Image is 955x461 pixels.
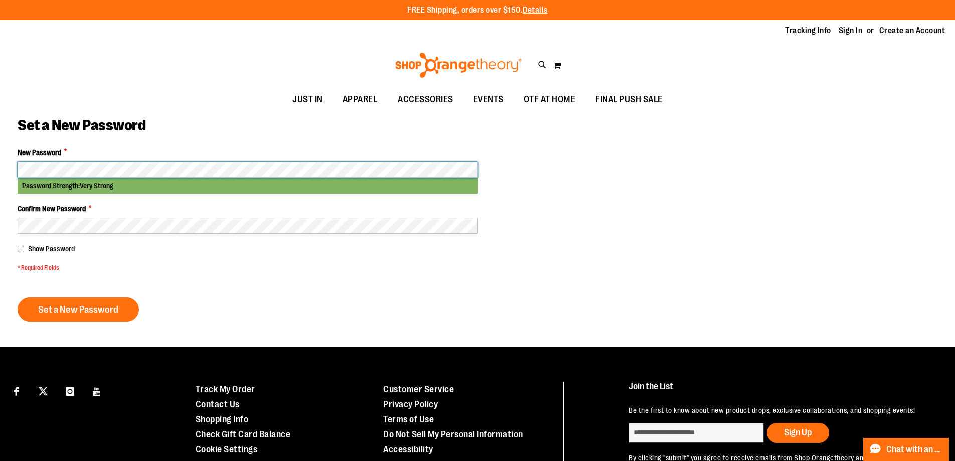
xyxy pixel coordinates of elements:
a: OTF AT HOME [514,88,586,111]
a: Contact Us [196,399,240,409]
span: Set a New Password [38,304,118,315]
span: JUST IN [292,88,323,111]
a: Details [523,6,548,15]
a: Accessibility [383,444,433,454]
button: Set a New Password [18,297,139,322]
a: Customer Service [383,384,454,394]
a: APPAREL [333,88,388,111]
a: Visit our Youtube page [88,382,106,399]
button: Sign Up [767,423,829,443]
span: Sign Up [784,427,812,437]
span: Show Password [28,245,75,253]
button: Chat with an Expert [863,438,949,461]
a: Tracking Info [785,25,831,36]
span: ACCESSORIES [398,88,453,111]
a: Visit our Instagram page [61,382,79,399]
p: Be the first to know about new product drops, exclusive collaborations, and shopping events! [629,405,932,415]
a: Cookie Settings [196,444,258,454]
span: Confirm New Password [18,204,86,214]
a: Create an Account [879,25,945,36]
a: Do Not Sell My Personal Information [383,429,523,439]
span: Very Strong [80,182,113,190]
span: FINAL PUSH SALE [595,88,663,111]
span: * Required Fields [18,264,478,272]
a: Sign In [839,25,863,36]
span: Chat with an Expert [886,445,943,454]
span: New Password [18,147,61,158]
span: APPAREL [343,88,378,111]
a: EVENTS [463,88,514,111]
p: FREE Shipping, orders over $150. [407,5,548,16]
img: Shop Orangetheory [394,53,523,78]
span: OTF AT HOME [524,88,576,111]
div: Password Strength: [18,178,478,194]
a: Shopping Info [196,414,249,424]
h4: Join the List [629,382,932,400]
a: Visit our Facebook page [8,382,25,399]
a: JUST IN [282,88,333,111]
a: Terms of Use [383,414,434,424]
input: enter email [629,423,764,443]
a: ACCESSORIES [388,88,463,111]
a: Privacy Policy [383,399,438,409]
img: Twitter [39,387,48,396]
span: Set a New Password [18,117,145,134]
a: Visit our X page [35,382,52,399]
a: Check Gift Card Balance [196,429,291,439]
a: FINAL PUSH SALE [585,88,673,111]
a: Track My Order [196,384,255,394]
span: EVENTS [473,88,504,111]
